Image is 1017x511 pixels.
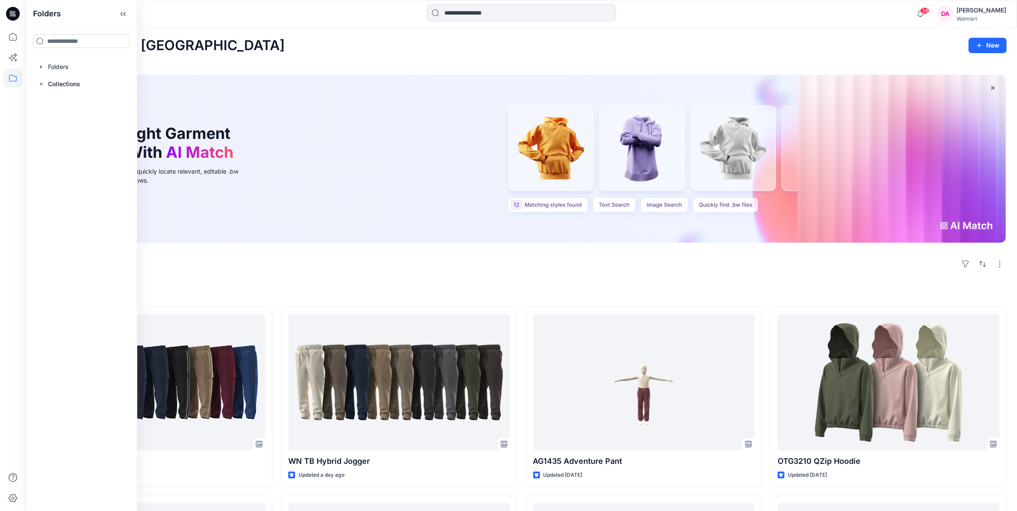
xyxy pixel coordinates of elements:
[36,288,1007,298] h4: Styles
[533,314,755,450] a: AG1435 Adventure Pant
[299,471,344,480] p: Updated a day ago
[533,455,755,467] p: AG1435 Adventure Pant
[969,38,1007,53] button: New
[43,314,265,450] a: WN TB Woven Pants
[36,38,285,54] h2: Welcome back, [GEOGRAPHIC_DATA]
[57,124,238,161] h1: Find the Right Garment Instantly With
[543,471,582,480] p: Updated [DATE]
[166,143,233,162] span: AI Match
[48,79,80,89] p: Collections
[43,455,265,467] p: WN TB Woven Pants
[957,15,1006,22] div: Walmart
[788,471,827,480] p: Updated [DATE]
[778,455,999,467] p: OTG3210 QZip Hoodie
[938,6,953,21] div: DA
[920,7,929,14] span: 36
[288,314,510,450] a: WN TB Hybrid Jogger
[288,455,510,467] p: WN TB Hybrid Jogger
[778,314,999,450] a: OTG3210 QZip Hoodie
[957,5,1006,15] div: [PERSON_NAME]
[57,167,250,185] div: Use text or image search to quickly locate relevant, editable .bw files for faster design workflows.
